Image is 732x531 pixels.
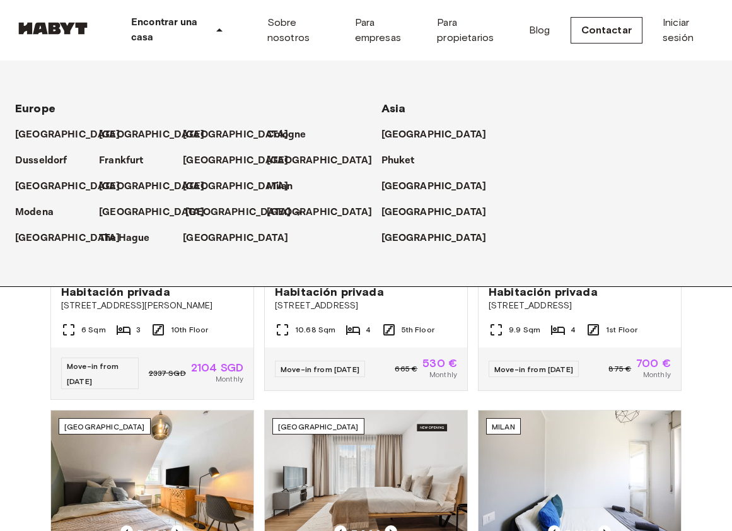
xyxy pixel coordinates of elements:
[267,179,305,194] a: Milan
[663,15,717,45] a: Iniciar sesión
[99,153,143,168] p: Frankfurt
[606,324,637,336] span: 1st Floor
[381,153,427,168] a: Phuket
[183,231,288,246] p: [GEOGRAPHIC_DATA]
[191,362,243,373] span: 2104 SGD
[99,205,217,220] a: [GEOGRAPHIC_DATA]
[571,17,642,44] a: Contactar
[489,284,598,300] span: Habitación privada
[136,324,141,336] span: 3
[402,324,434,336] span: 5th Floor
[381,153,415,168] p: Phuket
[381,205,487,220] p: [GEOGRAPHIC_DATA]
[267,127,306,143] p: Cologne
[267,205,372,220] p: [GEOGRAPHIC_DATA]
[183,153,301,168] a: [GEOGRAPHIC_DATA]
[278,422,359,431] span: [GEOGRAPHIC_DATA]
[99,205,204,220] p: [GEOGRAPHIC_DATA]
[381,102,406,115] span: Asia
[99,127,217,143] a: [GEOGRAPHIC_DATA]
[15,205,54,220] p: Modena
[381,179,499,194] a: [GEOGRAPHIC_DATA]
[183,179,288,194] p: [GEOGRAPHIC_DATA]
[64,422,145,431] span: [GEOGRAPHIC_DATA]
[381,179,487,194] p: [GEOGRAPHIC_DATA]
[81,324,106,336] span: 6 Sqm
[494,365,573,374] span: Move-in from [DATE]
[281,365,359,374] span: Move-in from [DATE]
[381,127,499,143] a: [GEOGRAPHIC_DATA]
[15,127,120,143] p: [GEOGRAPHIC_DATA]
[99,179,204,194] p: [GEOGRAPHIC_DATA]
[99,127,204,143] p: [GEOGRAPHIC_DATA]
[509,324,540,336] span: 9.9 Sqm
[185,205,303,220] a: [GEOGRAPHIC_DATA]
[15,22,91,35] img: Habyt
[15,179,133,194] a: [GEOGRAPHIC_DATA]
[267,205,385,220] a: [GEOGRAPHIC_DATA]
[492,422,515,431] span: Milan
[381,231,487,246] p: [GEOGRAPHIC_DATA]
[183,179,301,194] a: [GEOGRAPHIC_DATA]
[571,324,576,336] span: 4
[295,324,335,336] span: 10.68 Sqm
[643,369,671,380] span: Monthly
[529,23,550,38] a: Blog
[381,205,499,220] a: [GEOGRAPHIC_DATA]
[267,15,335,45] a: Sobre nosotros
[366,324,371,336] span: 4
[149,368,186,379] span: 2337 SGD
[99,231,149,246] p: The Hague
[216,373,243,385] span: Monthly
[381,127,487,143] p: [GEOGRAPHIC_DATA]
[15,153,67,168] p: Dusseldorf
[636,358,671,369] span: 700 €
[15,205,66,220] a: Modena
[429,369,457,380] span: Monthly
[15,102,55,115] span: Europe
[267,179,293,194] p: Milan
[61,284,170,300] span: Habitación privada
[437,15,509,45] a: Para propietarios
[489,300,671,312] span: [STREET_ADDRESS]
[15,179,120,194] p: [GEOGRAPHIC_DATA]
[608,363,631,375] span: 875 €
[15,231,133,246] a: [GEOGRAPHIC_DATA]
[422,358,457,369] span: 530 €
[267,153,385,168] a: [GEOGRAPHIC_DATA]
[183,231,301,246] a: [GEOGRAPHIC_DATA]
[15,153,80,168] a: Dusseldorf
[67,361,119,386] span: Move-in from [DATE]
[381,231,499,246] a: [GEOGRAPHIC_DATA]
[267,127,318,143] a: Cologne
[267,153,372,168] p: [GEOGRAPHIC_DATA]
[275,300,457,312] span: [STREET_ADDRESS]
[355,15,417,45] a: Para empresas
[61,300,243,312] span: [STREET_ADDRESS][PERSON_NAME]
[183,127,301,143] a: [GEOGRAPHIC_DATA]
[99,179,217,194] a: [GEOGRAPHIC_DATA]
[275,284,384,300] span: Habitación privada
[15,127,133,143] a: [GEOGRAPHIC_DATA]
[171,324,209,336] span: 10th Floor
[99,153,156,168] a: Frankfurt
[185,205,291,220] p: [GEOGRAPHIC_DATA]
[183,127,288,143] p: [GEOGRAPHIC_DATA]
[131,15,207,45] p: Encontrar una casa
[395,363,417,375] span: 665 €
[15,231,120,246] p: [GEOGRAPHIC_DATA]
[99,231,162,246] a: The Hague
[183,153,288,168] p: [GEOGRAPHIC_DATA]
